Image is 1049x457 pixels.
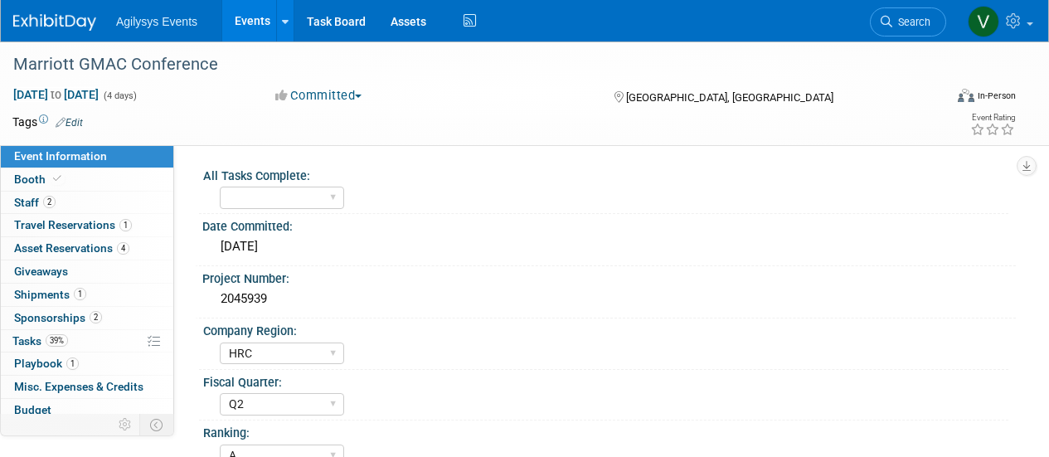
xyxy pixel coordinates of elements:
[13,14,96,31] img: ExhibitDay
[1,145,173,168] a: Event Information
[215,286,1003,312] div: 2045939
[116,15,197,28] span: Agilysys Events
[1,260,173,283] a: Giveaways
[117,242,129,255] span: 4
[14,196,56,209] span: Staff
[1,399,173,421] a: Budget
[43,196,56,208] span: 2
[14,311,102,324] span: Sponsorships
[14,357,79,370] span: Playbook
[202,266,1016,287] div: Project Number:
[892,16,930,28] span: Search
[102,90,137,101] span: (4 days)
[53,174,61,183] i: Booth reservation complete
[14,241,129,255] span: Asset Reservations
[203,318,1008,339] div: Company Region:
[14,288,86,301] span: Shipments
[202,214,1016,235] div: Date Committed:
[1,330,173,352] a: Tasks39%
[968,6,999,37] img: Vaitiare Munoz
[14,380,143,393] span: Misc. Expenses & Credits
[870,7,946,36] a: Search
[140,414,174,435] td: Toggle Event Tabs
[12,334,68,348] span: Tasks
[48,88,64,101] span: to
[14,403,51,416] span: Budget
[1,237,173,260] a: Asset Reservations4
[1,376,173,398] a: Misc. Expenses & Credits
[270,87,368,105] button: Committed
[14,173,65,186] span: Booth
[958,89,974,102] img: Format-Inperson.png
[14,149,107,163] span: Event Information
[90,311,102,323] span: 2
[1,284,173,306] a: Shipments1
[119,219,132,231] span: 1
[12,87,100,102] span: [DATE] [DATE]
[1,214,173,236] a: Travel Reservations1
[46,334,68,347] span: 39%
[203,421,1008,441] div: Ranking:
[1,352,173,375] a: Playbook1
[111,414,140,435] td: Personalize Event Tab Strip
[7,50,930,80] div: Marriott GMAC Conference
[869,86,1016,111] div: Event Format
[66,357,79,370] span: 1
[626,91,833,104] span: [GEOGRAPHIC_DATA], [GEOGRAPHIC_DATA]
[970,114,1015,122] div: Event Rating
[1,192,173,214] a: Staff2
[12,114,83,130] td: Tags
[977,90,1016,102] div: In-Person
[1,307,173,329] a: Sponsorships2
[203,163,1008,184] div: All Tasks Complete:
[1,168,173,191] a: Booth
[14,218,132,231] span: Travel Reservations
[215,234,1003,260] div: [DATE]
[203,370,1008,391] div: Fiscal Quarter:
[56,117,83,129] a: Edit
[74,288,86,300] span: 1
[14,265,68,278] span: Giveaways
